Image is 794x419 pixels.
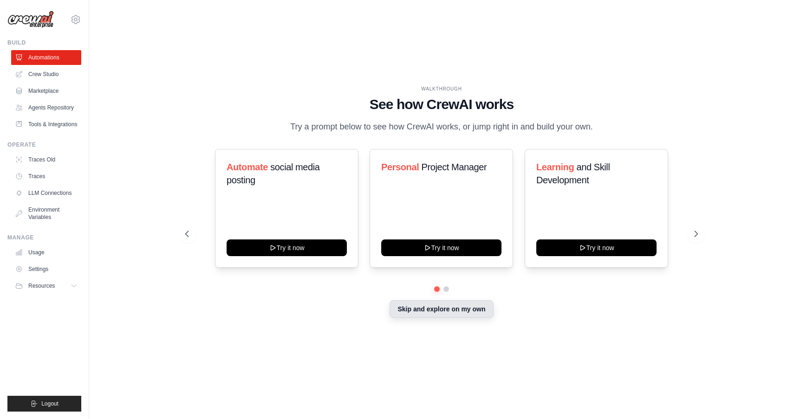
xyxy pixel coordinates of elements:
[7,396,81,412] button: Logout
[11,100,81,115] a: Agents Repository
[227,239,347,256] button: Try it now
[11,169,81,184] a: Traces
[11,84,81,98] a: Marketplace
[28,282,55,290] span: Resources
[11,152,81,167] a: Traces Old
[11,278,81,293] button: Resources
[11,202,81,225] a: Environment Variables
[390,300,493,318] button: Skip and explore on my own
[227,162,268,172] span: Automate
[536,162,610,185] span: and Skill Development
[381,239,501,256] button: Try it now
[11,262,81,277] a: Settings
[41,400,59,407] span: Logout
[11,50,81,65] a: Automations
[185,85,698,92] div: WALKTHROUGH
[185,96,698,113] h1: See how CrewAI works
[7,141,81,148] div: Operate
[11,245,81,260] a: Usage
[536,239,657,256] button: Try it now
[7,39,81,46] div: Build
[422,162,487,172] span: Project Manager
[11,117,81,132] a: Tools & Integrations
[536,162,574,172] span: Learning
[7,11,54,28] img: Logo
[381,162,419,172] span: Personal
[11,186,81,200] a: LLM Connections
[286,120,598,134] p: Try a prompt below to see how CrewAI works, or jump right in and build your own.
[11,67,81,82] a: Crew Studio
[227,162,320,185] span: social media posting
[7,234,81,241] div: Manage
